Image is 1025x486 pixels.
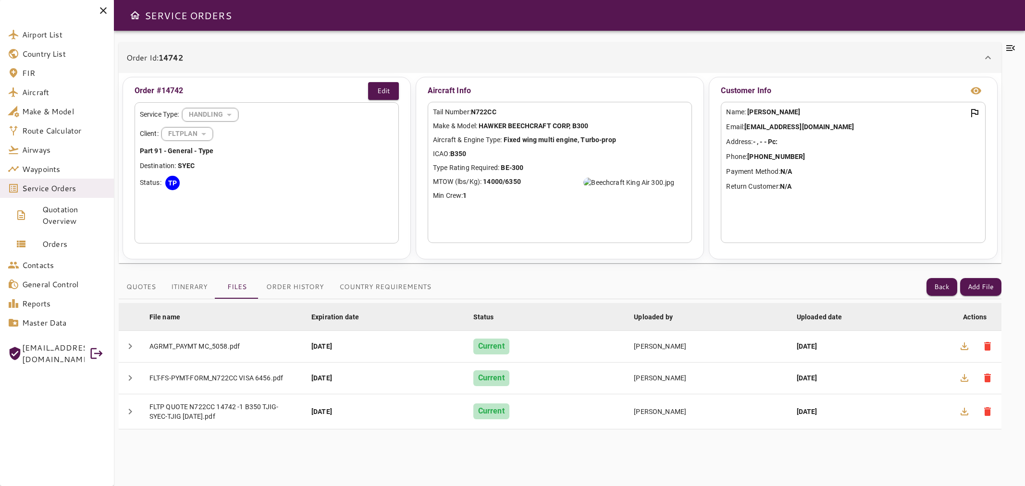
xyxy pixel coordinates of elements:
b: Y [182,162,186,170]
div: File name [149,311,180,323]
div: [DATE] [311,341,458,351]
span: Uploaded by [634,311,685,323]
div: Current [473,370,509,386]
div: [PERSON_NAME] [634,407,781,416]
span: [EMAIL_ADDRESS][DOMAIN_NAME] [22,342,85,365]
button: Back [926,278,957,296]
span: Reports [22,298,106,309]
div: HANDLING [161,121,213,146]
span: Waypoints [22,163,106,175]
button: Files [215,276,259,299]
div: Uploaded by [634,311,673,323]
span: FIR [22,67,106,79]
p: Part 91 - General - Type [140,146,394,156]
b: E [186,162,190,170]
button: Download file [953,366,976,389]
button: Add File [960,278,1001,296]
b: BE-300 [501,164,523,171]
div: Client: [140,127,394,141]
b: N722CC [471,108,496,116]
div: AGRMT_PAYMT MC_5058.pdf [149,341,296,351]
span: delete [982,406,993,417]
b: S [178,162,182,170]
h6: SERVICE ORDERS [145,8,232,23]
span: chevron_right [124,340,136,352]
button: Order History [259,276,332,299]
div: Current [473,339,509,354]
p: Customer Info [721,85,771,97]
p: Order #14742 [135,85,184,97]
div: TP [165,176,180,190]
p: Phone: [726,152,980,162]
p: Address: [726,137,980,147]
b: 14000/6350 [483,178,521,185]
button: Quotes [119,276,163,299]
div: [PERSON_NAME] [634,373,781,383]
span: Make & Model [22,106,106,117]
span: Status [473,311,506,323]
div: FLT-FS-PYMT-FORM_N722CC VISA 6456.pdf [149,373,296,383]
b: N/A [780,168,792,175]
span: Aircraft [22,86,106,98]
div: HANDLING [182,102,238,127]
b: - , - - Pc: [753,138,778,146]
span: Contacts [22,259,106,271]
span: Orders [42,238,106,250]
button: Download file [953,335,976,358]
span: Country List [22,48,106,60]
span: Master Data [22,317,106,328]
button: Delete file [976,335,999,358]
span: Airways [22,144,106,156]
button: Edit [368,82,399,100]
span: chevron_right [124,406,136,417]
span: Airport List [22,29,106,40]
div: Service Type: [140,108,394,122]
p: Make & Model: [433,121,687,131]
span: General Control [22,279,106,290]
button: Download file [953,400,976,423]
img: Beechcraft King Air 300.jpg [583,178,674,187]
b: 14742 [159,52,183,63]
p: Status: [140,178,161,188]
b: N/A [780,182,791,190]
span: delete [982,340,993,352]
button: Open drawer [125,6,145,25]
b: Fixed wing multi engine, Turbo-prop [504,136,616,144]
span: Route Calculator [22,125,106,136]
b: [PERSON_NAME] [747,108,800,116]
p: Payment Method: [726,167,980,177]
div: Status [473,311,494,323]
button: view info [966,81,986,100]
button: Itinerary [163,276,215,299]
b: [PHONE_NUMBER] [747,153,805,160]
p: Order Id: [126,52,183,63]
div: [PERSON_NAME] [634,341,781,351]
p: Destination: [140,161,394,171]
b: B350 [450,150,467,158]
p: Aircraft Info [428,82,692,99]
button: Delete file [976,366,999,389]
div: [DATE] [797,341,943,351]
p: Tail Number: [433,107,687,117]
p: Return Customer: [726,182,980,192]
p: Min Crew: [433,191,687,201]
span: Uploaded date [797,311,855,323]
div: [DATE] [311,407,458,416]
div: Order Id:14742 [119,73,1001,263]
div: Current [473,403,509,419]
p: Type Rating Required: [433,163,687,173]
span: delete [982,372,993,384]
div: Order Id:14742 [119,42,1001,73]
div: [DATE] [797,373,943,383]
b: [EMAIL_ADDRESS][DOMAIN_NAME] [744,123,854,131]
p: MTOW (lbs/Kg): [433,177,687,187]
span: Quotation Overview [42,204,106,227]
div: FLTP QUOTE N722CC 14742 -1 B350 TJIG-SYEC-TJIG [DATE].pdf [149,402,296,421]
b: C [190,162,195,170]
span: Service Orders [22,182,106,194]
p: Email: [726,122,980,132]
div: [DATE] [311,373,458,383]
b: HAWKER BEECHCRAFT CORP, B300 [479,122,588,130]
div: Expiration date [311,311,359,323]
span: Expiration date [311,311,371,323]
